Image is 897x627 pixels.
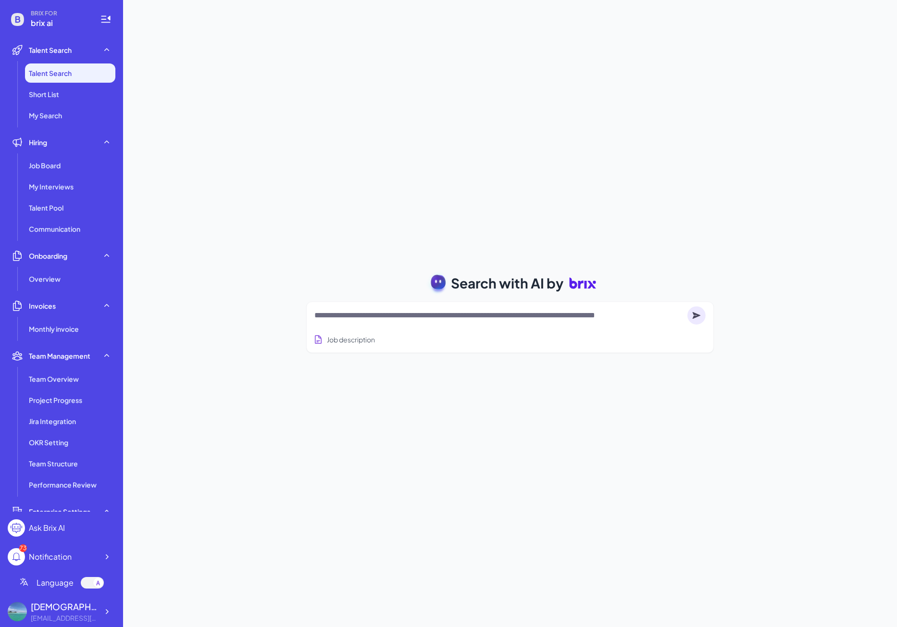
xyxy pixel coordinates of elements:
div: 2725121109@qq.com [31,613,98,623]
span: Monthly invoice [29,324,79,334]
span: Invoices [29,301,56,311]
span: Team Overview [29,374,79,384]
span: Onboarding [29,251,67,261]
span: Talent Search [29,68,72,78]
span: Job Board [29,161,61,170]
img: 603306eb96b24af9be607d0c73ae8e85.jpg [8,602,27,621]
span: Search with AI by [451,273,563,293]
span: Project Progress [29,395,82,405]
span: Short List [29,89,59,99]
div: laizhineng789 laiz [31,600,98,613]
span: Performance Review [29,480,97,489]
span: Team Management [29,351,90,361]
span: BRIX FOR [31,10,88,17]
span: My Interviews [29,182,74,191]
div: Ask Brix AI [29,522,65,534]
span: Jira Integration [29,416,76,426]
div: 73 [19,544,27,552]
span: Communication [29,224,80,234]
span: Talent Search [29,45,72,55]
span: Language [37,577,74,589]
span: Enterprise Settings [29,507,90,516]
button: Search using job description [311,331,377,349]
span: Talent Pool [29,203,63,213]
span: Hiring [29,138,47,147]
div: Notification [29,551,72,563]
span: Overview [29,274,61,284]
span: My Search [29,111,62,120]
span: Team Structure [29,459,78,468]
span: OKR Setting [29,438,68,447]
span: brix ai [31,17,88,29]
